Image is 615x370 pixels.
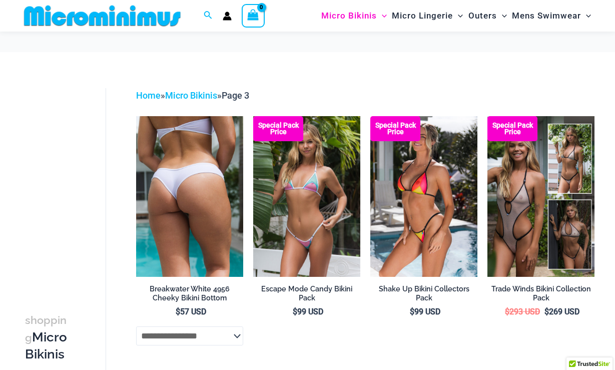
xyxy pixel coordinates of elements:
a: Home [136,90,161,101]
img: MM SHOP LOGO FLAT [20,5,185,27]
h2: Trade Winds Bikini Collection Pack [487,284,594,303]
a: Trade Winds Bikini Collection Pack [487,284,594,307]
img: Shake Up Sunset 3145 Top 4145 Bottom 04 [370,116,477,277]
b: Special Pack Price [370,122,420,135]
span: Micro Lingerie [392,3,453,29]
h2: Escape Mode Candy Bikini Pack [253,284,360,303]
span: Page 3 [222,90,249,101]
span: Menu Toggle [377,3,387,29]
a: OutersMenu ToggleMenu Toggle [466,3,509,29]
img: Breakwater White 341 Top 4956 Shorts 04 [136,116,243,277]
a: Collection Pack (1) Trade Winds IvoryInk 317 Top 469 Thong 11Trade Winds IvoryInk 317 Top 469 Tho... [487,116,594,277]
span: $ [293,307,297,316]
span: » » [136,90,249,101]
span: $ [410,307,414,316]
bdi: 57 USD [176,307,206,316]
a: Micro LingerieMenu ToggleMenu Toggle [389,3,465,29]
a: Account icon link [223,12,232,21]
bdi: 293 USD [505,307,540,316]
bdi: 99 USD [410,307,440,316]
a: Search icon link [204,10,213,22]
span: $ [544,307,549,316]
a: Breakwater White 4956 Shorts 01Breakwater White 341 Top 4956 Shorts 04Breakwater White 341 Top 49... [136,116,243,277]
a: Micro BikinisMenu ToggleMenu Toggle [319,3,389,29]
a: Shake Up Sunset 3145 Top 4145 Bottom 04 Shake Up Sunset 3145 Top 4145 Bottom 05Shake Up Sunset 31... [370,116,477,277]
a: Escape Mode Candy Bikini Pack [253,284,360,307]
h2: Breakwater White 4956 Cheeky Bikini Bottom [136,284,243,303]
nav: Site Navigation [317,2,595,30]
a: Shake Up Bikini Collectors Pack [370,284,477,307]
b: Special Pack Price [487,122,537,135]
a: Micro Bikinis [165,90,217,101]
a: View Shopping Cart, empty [242,4,265,27]
span: Mens Swimwear [512,3,581,29]
span: Menu Toggle [453,3,463,29]
h2: Shake Up Bikini Collectors Pack [370,284,477,303]
img: Collection Pack (1) [487,116,594,277]
b: Special Pack Price [253,122,303,135]
span: $ [505,307,509,316]
a: Mens SwimwearMenu ToggleMenu Toggle [509,3,593,29]
span: $ [176,307,180,316]
h3: Micro Bikinis [25,311,71,363]
span: Menu Toggle [581,3,591,29]
span: shopping [25,314,67,344]
span: Menu Toggle [497,3,507,29]
a: Breakwater White 4956 Cheeky Bikini Bottom [136,284,243,307]
span: Outers [468,3,497,29]
bdi: 269 USD [544,307,579,316]
span: Micro Bikinis [321,3,377,29]
bdi: 99 USD [293,307,323,316]
iframe: TrustedSite Certified [25,80,115,280]
img: Escape Mode Candy 3151 Top 4151 Bottom 02 [253,116,360,277]
a: Escape Mode Candy 3151 Top 4151 Bottom 02 Escape Mode Candy 3151 Top 4151 Bottom 04Escape Mode Ca... [253,116,360,277]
